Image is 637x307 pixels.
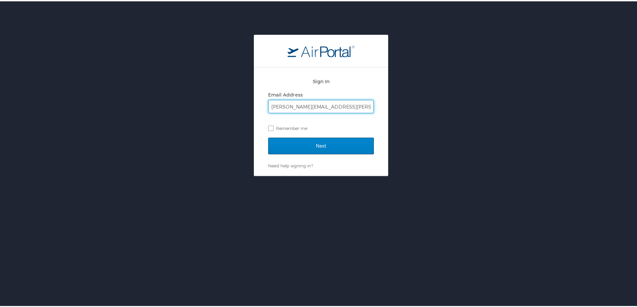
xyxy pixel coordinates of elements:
[268,91,303,96] label: Email Address
[268,162,313,167] a: Need help signing in?
[268,122,374,132] label: Remember me
[288,44,354,56] img: logo
[268,76,374,84] h2: Sign In
[268,136,374,153] input: Next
